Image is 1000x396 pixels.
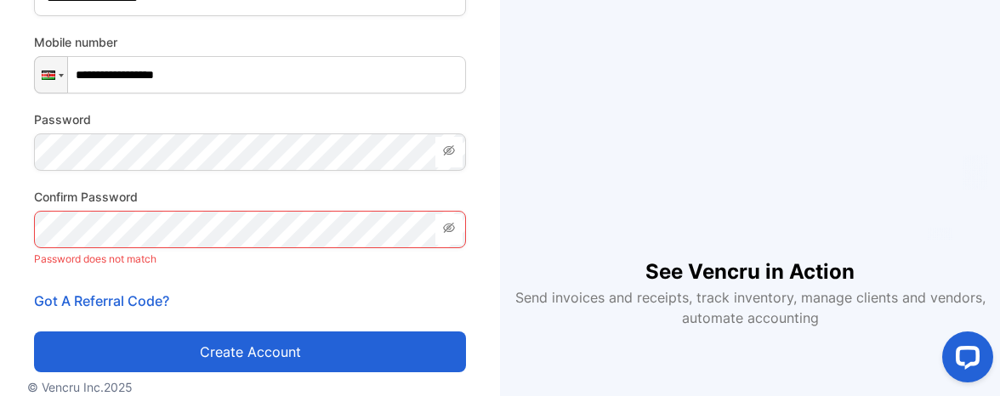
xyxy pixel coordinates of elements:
[34,110,466,128] label: Password
[34,291,466,311] p: Got A Referral Code?
[34,248,466,270] p: Password does not match
[550,68,950,229] iframe: YouTube video player
[35,57,67,93] div: Kenya: + 254
[505,287,995,328] p: Send invoices and receipts, track inventory, manage clients and vendors, automate accounting
[34,331,466,372] button: Create account
[34,188,466,206] label: Confirm Password
[34,33,466,51] label: Mobile number
[929,325,1000,396] iframe: LiveChat chat widget
[645,229,855,287] h1: See Vencru in Action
